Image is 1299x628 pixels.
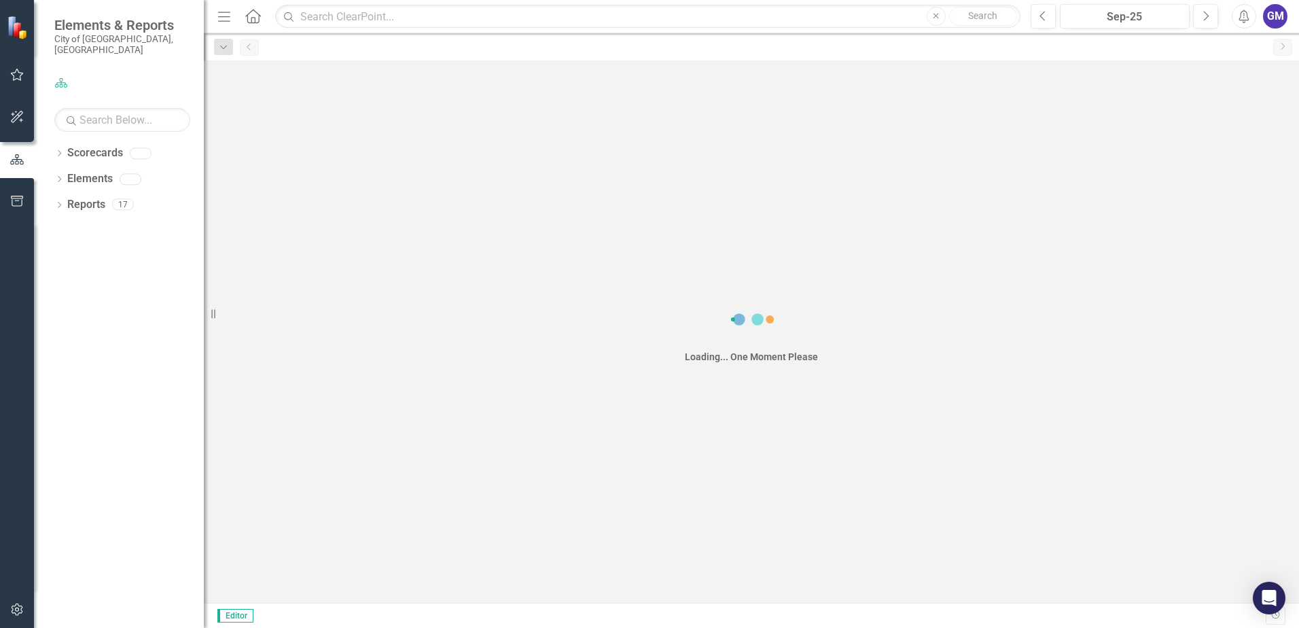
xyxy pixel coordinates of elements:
input: Search Below... [54,108,190,132]
div: Open Intercom Messenger [1253,582,1285,614]
span: Editor [217,609,253,623]
button: Search [949,7,1017,26]
div: Sep-25 [1065,9,1185,25]
span: Search [968,10,997,21]
div: Loading... One Moment Please [685,350,818,364]
a: Scorecards [67,145,123,161]
a: Reports [67,197,105,213]
button: GM [1263,4,1287,29]
button: Sep-25 [1060,4,1190,29]
a: Elements [67,171,113,187]
span: Elements & Reports [54,17,190,33]
div: 17 [112,199,134,211]
input: Search ClearPoint... [275,5,1020,29]
img: ClearPoint Strategy [5,14,31,40]
small: City of [GEOGRAPHIC_DATA], [GEOGRAPHIC_DATA] [54,33,190,56]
